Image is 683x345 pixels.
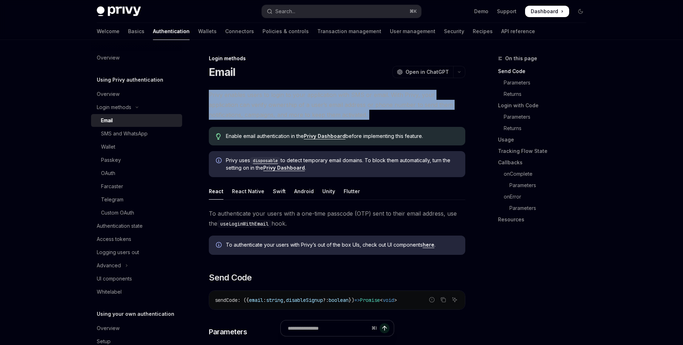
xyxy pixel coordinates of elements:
a: Connectors [225,23,254,40]
a: disposable [250,157,281,163]
a: User management [390,23,435,40]
div: React [209,183,223,200]
a: Login with Code [498,100,592,111]
span: On this page [505,54,537,63]
a: Passkey [91,154,182,166]
a: SMS and WhatsApp [91,127,182,140]
a: Demo [474,8,488,15]
a: Authentication state [91,220,182,232]
h5: Using Privy authentication [97,76,163,84]
span: boolean [329,297,349,303]
svg: Info [216,158,223,165]
button: Send message [380,323,390,333]
span: Promise [360,297,380,303]
span: ?: [323,297,329,303]
a: Policies & controls [263,23,309,40]
div: Custom OAuth [101,208,134,217]
a: Usage [498,134,592,145]
button: Toggle Advanced section [91,259,182,272]
span: Send Code [209,272,252,283]
span: To authenticate your users with a one-time passcode (OTP) sent to their email address, use the hook. [209,208,465,228]
div: Logging users out [97,248,139,257]
a: UI components [91,272,182,285]
div: Unity [322,183,335,200]
span: Open in ChatGPT [406,68,449,76]
svg: Info [216,242,223,249]
div: Telegram [101,195,123,204]
span: sendCode [215,297,238,303]
a: Custom OAuth [91,206,182,219]
div: Flutter [344,183,360,200]
a: Callbacks [498,157,592,168]
a: Wallet [91,140,182,153]
a: Security [444,23,464,40]
div: SMS and WhatsApp [101,129,148,138]
button: Toggle dark mode [575,6,586,17]
div: Overview [97,53,120,62]
span: Enable email authentication in the before implementing this feature. [226,133,458,140]
img: dark logo [97,6,141,16]
a: Parameters [498,111,592,123]
a: Logging users out [91,246,182,259]
a: onComplete [498,168,592,180]
code: disposable [250,157,281,164]
button: Ask AI [450,295,459,304]
span: ⌘ K [409,9,417,14]
span: > [394,297,397,303]
a: Parameters [498,77,592,88]
span: Dashboard [531,8,558,15]
a: here [423,242,434,248]
a: Parameters [498,202,592,214]
code: useLoginWithEmail [217,220,271,228]
a: Wallets [198,23,217,40]
div: Authentication state [97,222,143,230]
a: Send Code [498,66,592,77]
div: Wallet [101,143,115,151]
button: Toggle Login methods section [91,101,182,114]
svg: Tip [216,133,221,140]
a: Returns [498,88,592,100]
div: Email [101,116,113,125]
a: Privy Dashboard [304,133,345,139]
div: Whitelabel [97,288,122,296]
a: Telegram [91,193,182,206]
a: Basics [128,23,144,40]
span: => [354,297,360,303]
span: Privy uses to detect temporary email domains. To block them automatically, turn the setting on in... [226,157,458,171]
div: OAuth [101,169,115,177]
a: Overview [91,51,182,64]
input: Ask a question... [288,320,369,336]
a: Privy Dashboard [263,165,305,171]
a: Returns [498,123,592,134]
a: Overview [91,322,182,335]
a: Tracking Flow State [498,145,592,157]
a: Parameters [498,180,592,191]
a: Access tokens [91,233,182,246]
button: Open in ChatGPT [392,66,453,78]
div: Overview [97,90,120,98]
a: Whitelabel [91,285,182,298]
h1: Email [209,66,235,78]
a: Support [497,8,517,15]
button: Report incorrect code [427,295,436,304]
button: Open search [262,5,421,18]
span: Privy enables users to login to your application with SMS or email. With Privy, your application ... [209,90,465,120]
div: Login methods [209,55,465,62]
span: }) [349,297,354,303]
a: onError [498,191,592,202]
div: Passkey [101,156,121,164]
span: string [266,297,283,303]
span: : [263,297,266,303]
a: Farcaster [91,180,182,193]
a: API reference [501,23,535,40]
a: Transaction management [317,23,381,40]
span: : ({ [238,297,249,303]
h5: Using your own authentication [97,310,174,318]
a: Email [91,114,182,127]
div: Access tokens [97,235,131,243]
div: React Native [232,183,264,200]
div: Search... [275,7,295,16]
button: Copy the contents from the code block [439,295,448,304]
span: disableSignup [286,297,323,303]
span: void [383,297,394,303]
